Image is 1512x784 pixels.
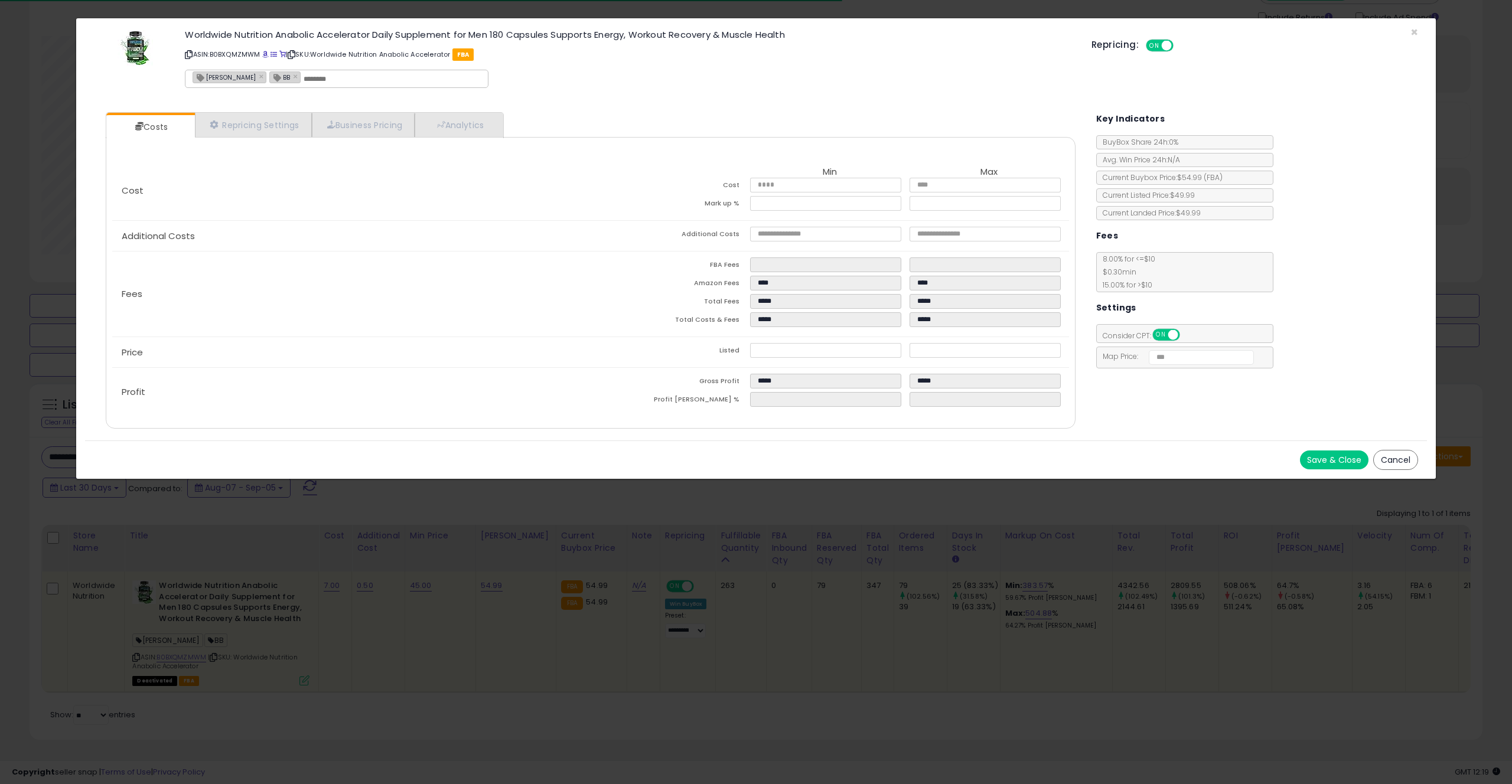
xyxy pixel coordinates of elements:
[112,231,591,241] p: Additional Costs
[112,348,591,357] p: Price
[185,30,1074,39] h3: Worldwide Nutrition Anabolic Accelerator Daily Supplement for Men 180 Capsules Supports Energy, W...
[112,186,591,195] p: Cost
[279,50,286,59] a: Your listing only
[262,50,269,59] a: BuyBox page
[106,115,194,139] a: Costs
[1097,208,1201,218] span: Current Landed Price: $49.99
[591,257,750,276] td: FBA Fees
[1096,112,1165,126] h5: Key Indicators
[1096,228,1119,243] h5: Fees
[193,72,256,82] span: [PERSON_NAME]
[185,45,1074,64] p: ASIN: B0BXQMZMWM | SKU: Worldwide Nutrition Anabolic Accelerator
[1410,24,1418,41] span: ×
[910,167,1069,178] th: Max
[1373,450,1418,470] button: Cancel
[591,196,750,214] td: Mark up %
[1097,280,1152,290] span: 15.00 % for > $10
[591,276,750,294] td: Amazon Fees
[750,167,910,178] th: Min
[415,113,502,137] a: Analytics
[1097,331,1195,341] span: Consider CPT:
[1300,450,1368,469] button: Save & Close
[591,178,750,196] td: Cost
[271,50,277,59] a: All offer listings
[1097,254,1155,290] span: 8.00 % for <= $10
[591,294,750,312] td: Total Fees
[1097,267,1136,277] span: $0.30 min
[1172,41,1191,51] span: OFF
[1097,190,1195,200] span: Current Listed Price: $49.99
[591,227,750,245] td: Additional Costs
[591,374,750,392] td: Gross Profit
[1097,137,1178,147] span: BuyBox Share 24h: 0%
[1147,41,1162,51] span: ON
[293,71,300,81] a: ×
[1097,172,1223,182] span: Current Buybox Price:
[1153,330,1168,340] span: ON
[259,71,266,81] a: ×
[452,48,474,61] span: FBA
[1177,172,1223,182] span: $54.99
[270,72,290,82] span: BB
[1178,330,1197,340] span: OFF
[1097,351,1254,361] span: Map Price:
[195,113,312,137] a: Repricing Settings
[1096,300,1136,315] h5: Settings
[1097,155,1180,165] span: Avg. Win Price 24h: N/A
[312,113,415,137] a: Business Pricing
[1091,40,1139,50] h5: Repricing:
[112,387,591,397] p: Profit
[591,392,750,410] td: Profit [PERSON_NAME] %
[591,312,750,331] td: Total Costs & Fees
[112,289,591,299] p: Fees
[591,343,750,361] td: Listed
[1204,172,1223,182] span: ( FBA )
[118,30,153,66] img: 51I9eX-zzxL._SL60_.jpg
